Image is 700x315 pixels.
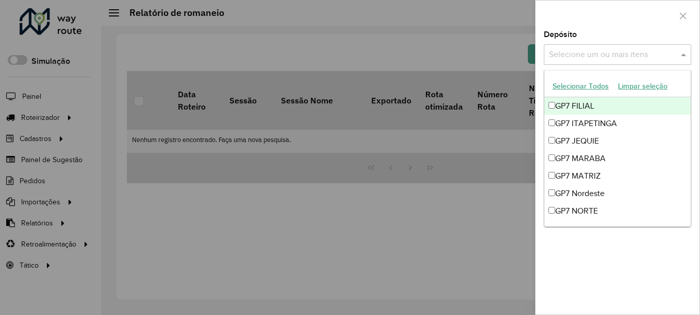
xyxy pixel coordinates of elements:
[544,150,691,167] div: GP7 MARABA
[544,220,691,237] div: GP7 PORTO SEGURO
[544,132,691,150] div: GP7 JEQUIE
[548,78,613,94] button: Selecionar Todos
[544,115,691,132] div: GP7 ITAPETINGA
[544,167,691,185] div: GP7 MATRIZ
[544,28,577,41] label: Depósito
[544,70,691,227] ng-dropdown-panel: Options list
[544,202,691,220] div: GP7 NORTE
[544,97,691,115] div: GP7 FILIAL
[544,185,691,202] div: GP7 Nordeste
[613,78,672,94] button: Limpar seleção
